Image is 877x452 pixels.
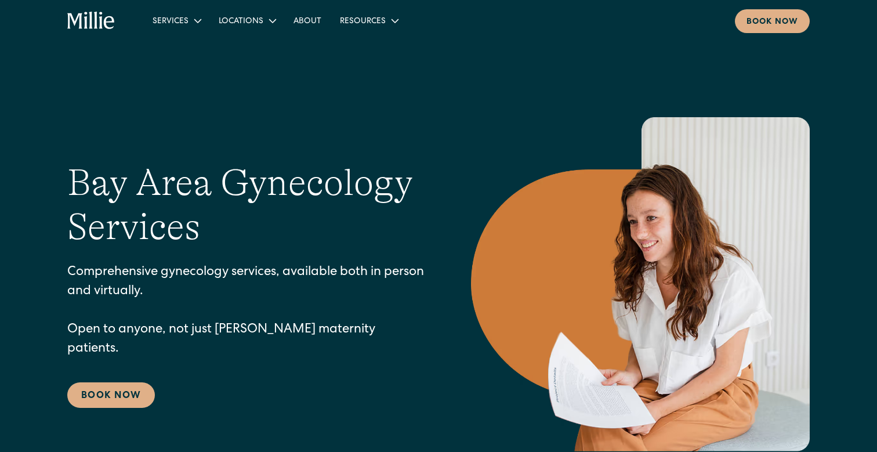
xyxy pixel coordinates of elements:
[67,263,425,359] p: Comprehensive gynecology services, available both in person and virtually. Open to anyone, not ju...
[153,16,189,28] div: Services
[143,11,209,30] div: Services
[735,9,810,33] a: Book now
[746,16,798,28] div: Book now
[331,11,407,30] div: Resources
[219,16,263,28] div: Locations
[340,16,386,28] div: Resources
[209,11,284,30] div: Locations
[67,382,155,408] a: Book Now
[284,11,331,30] a: About
[67,161,425,250] h1: Bay Area Gynecology Services
[67,12,115,30] a: home
[471,117,810,451] img: Smiling woman holding documents during a consultation, reflecting supportive guidance in maternit...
